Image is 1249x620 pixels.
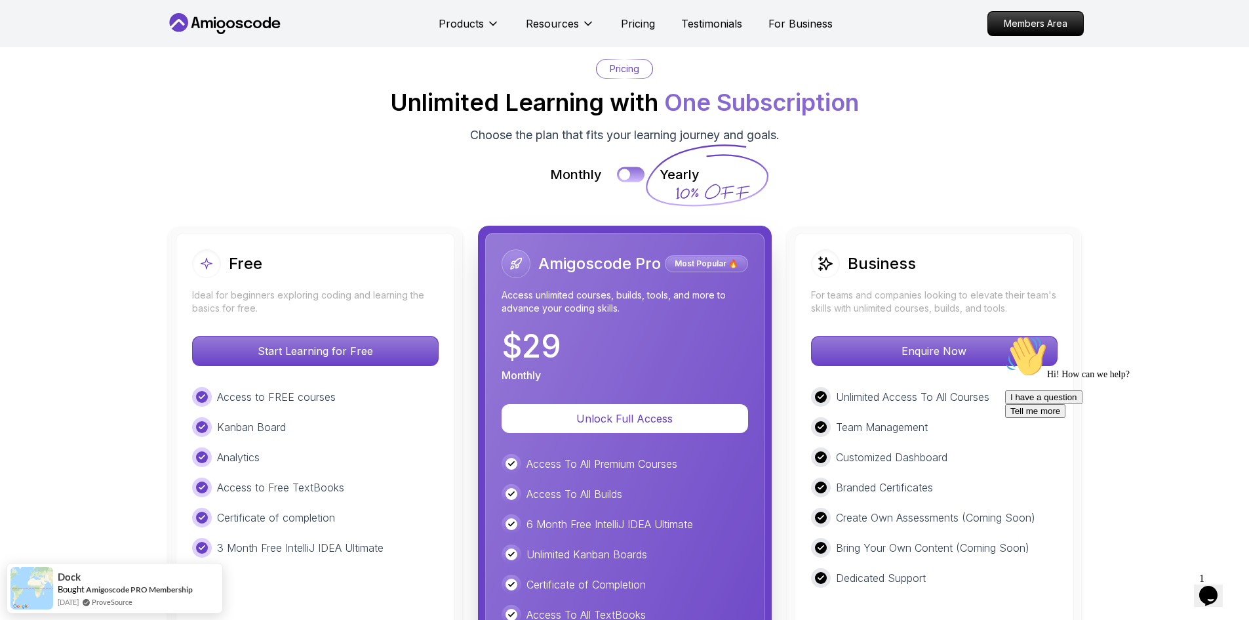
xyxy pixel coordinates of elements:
[526,547,647,562] p: Unlimited Kanban Boards
[811,289,1058,315] p: For teams and companies looking to elevate their team's skills with unlimited courses, builds, an...
[193,337,438,365] p: Start Learning for Free
[621,16,655,31] a: Pricing
[987,11,1084,36] a: Members Area
[836,570,926,586] p: Dedicated Support
[5,74,66,88] button: Tell me more
[768,16,833,31] a: For Business
[550,165,602,184] p: Monthly
[502,404,748,433] button: Unlock Full Access
[217,480,344,495] p: Access to Free TextBooks
[439,16,500,42] button: Products
[470,126,780,144] p: Choose the plan that fits your learning journey and goals.
[217,449,260,465] p: Analytics
[667,257,746,270] p: Most Popular 🔥
[538,253,661,274] h2: Amigoscode Pro
[217,389,336,405] p: Access to FREE courses
[811,344,1058,358] a: Enquire Now
[836,449,947,465] p: Customized Dashboard
[502,367,541,383] p: Monthly
[812,337,1057,365] p: Enquire Now
[92,596,132,608] a: ProveSource
[58,571,81,583] span: Dock
[526,456,677,472] p: Access To All Premium Courses
[192,344,439,358] a: Start Learning for Free
[836,510,1035,526] p: Create Own Assessments (Coming Soon)
[502,412,748,425] a: Unlock Full Access
[86,585,193,594] a: Amigoscode PRO Membership
[681,16,742,31] a: Testimonials
[390,89,859,115] h2: Unlimited Learning with
[988,12,1083,35] p: Members Area
[5,5,241,88] div: 👋Hi! How can we help?I have a questionTell me more
[10,567,53,610] img: provesource social proof notification image
[5,60,83,74] button: I have a question
[5,39,130,49] span: Hi! How can we help?
[517,411,732,426] p: Unlock Full Access
[526,16,595,42] button: Resources
[192,336,439,366] button: Start Learning for Free
[526,486,622,502] p: Access To All Builds
[1000,330,1236,561] iframe: chat widget
[58,584,85,594] span: Bought
[58,596,79,608] span: [DATE]
[836,480,933,495] p: Branded Certificates
[192,289,439,315] p: Ideal for beginners exploring coding and learning the basics for free.
[836,540,1029,556] p: Bring Your Own Content (Coming Soon)
[811,336,1058,366] button: Enquire Now
[836,419,928,435] p: Team Management
[502,331,561,362] p: $ 29
[1194,568,1236,607] iframe: chat widget
[502,289,748,315] p: Access unlimited courses, builds, tools, and more to advance your coding skills.
[5,5,47,47] img: :wave:
[229,253,262,274] h2: Free
[610,62,639,75] p: Pricing
[439,16,484,31] p: Products
[664,88,859,117] span: One Subscription
[526,577,646,592] p: Certificate of Completion
[217,540,384,556] p: 3 Month Free IntelliJ IDEA Ultimate
[217,510,335,526] p: Certificate of completion
[217,419,286,435] p: Kanban Board
[526,516,693,532] p: 6 Month Free IntelliJ IDEA Ultimate
[836,389,989,405] p: Unlimited Access To All Courses
[526,16,579,31] p: Resources
[848,253,916,274] h2: Business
